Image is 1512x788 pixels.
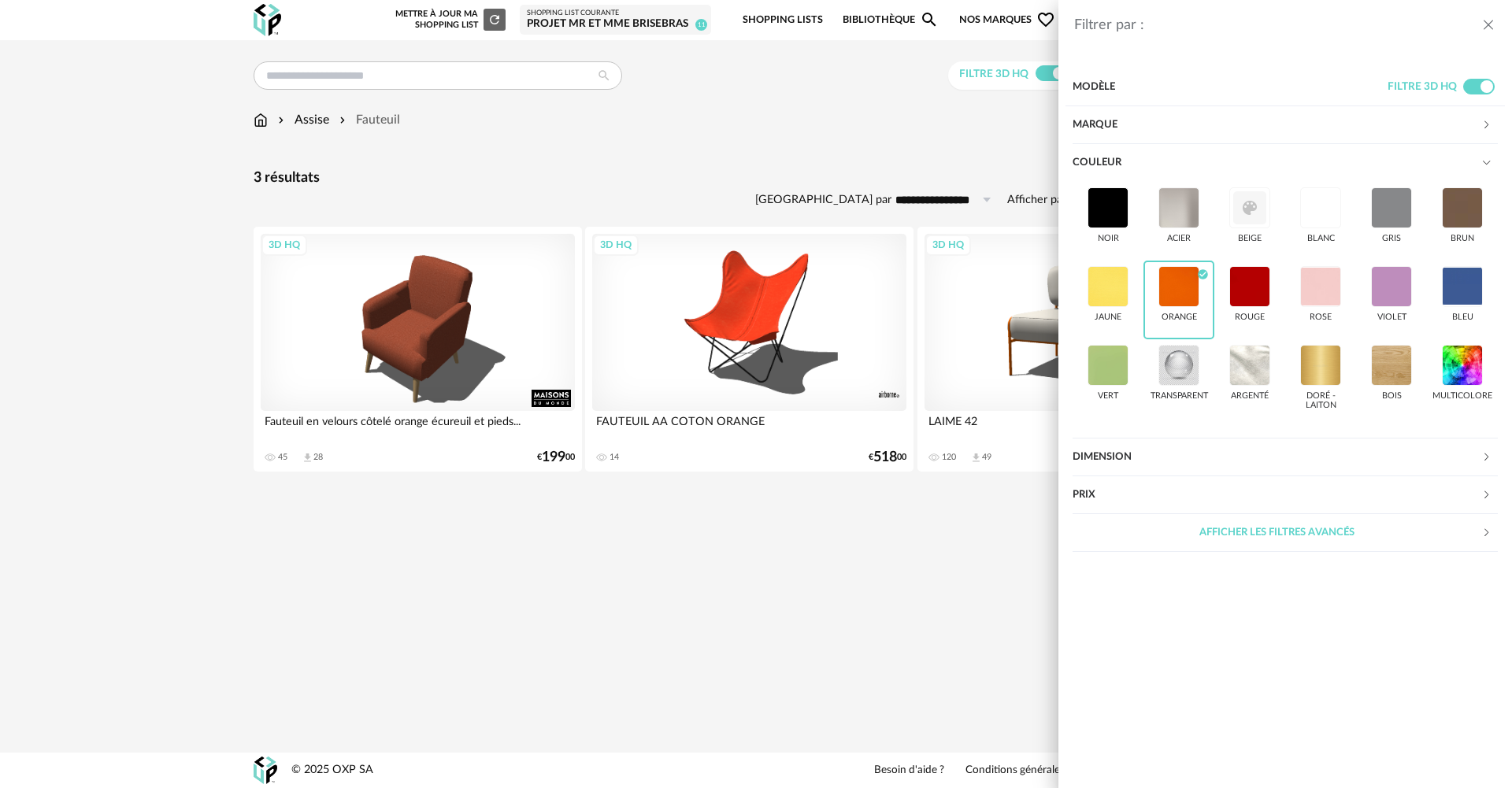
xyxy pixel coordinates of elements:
[1073,144,1498,182] div: Couleur
[1238,234,1262,244] div: beige
[1073,68,1388,106] div: Modèle
[1073,476,1481,514] div: Prix
[1073,106,1498,144] div: Marque
[1073,438,1481,476] div: Dimension
[1432,391,1492,401] div: multicolore
[1073,476,1498,514] div: Prix
[1235,313,1265,323] div: rouge
[1382,234,1401,244] div: gris
[1382,391,1402,401] div: bois
[1151,391,1208,401] div: transparent
[1452,313,1473,323] div: bleu
[1073,514,1481,552] div: Afficher les filtres avancés
[1073,106,1481,144] div: Marque
[1073,144,1481,182] div: Couleur
[1095,313,1121,323] div: jaune
[1162,313,1197,323] div: orange
[1388,81,1457,92] span: Filtre 3D HQ
[1098,234,1119,244] div: noir
[1480,16,1496,36] button: close drawer
[1377,313,1406,323] div: violet
[1310,313,1332,323] div: rose
[1098,391,1118,401] div: vert
[1231,391,1269,401] div: argenté
[1074,17,1480,35] div: Filtrer par :
[1073,182,1498,438] div: Couleur
[1167,234,1191,244] div: acier
[1073,438,1498,476] div: Dimension
[1197,269,1209,278] span: Check Circle icon
[1073,514,1498,552] div: Afficher les filtres avancés
[1451,234,1474,244] div: brun
[1291,391,1351,412] div: doré - laiton
[1307,234,1335,244] div: blanc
